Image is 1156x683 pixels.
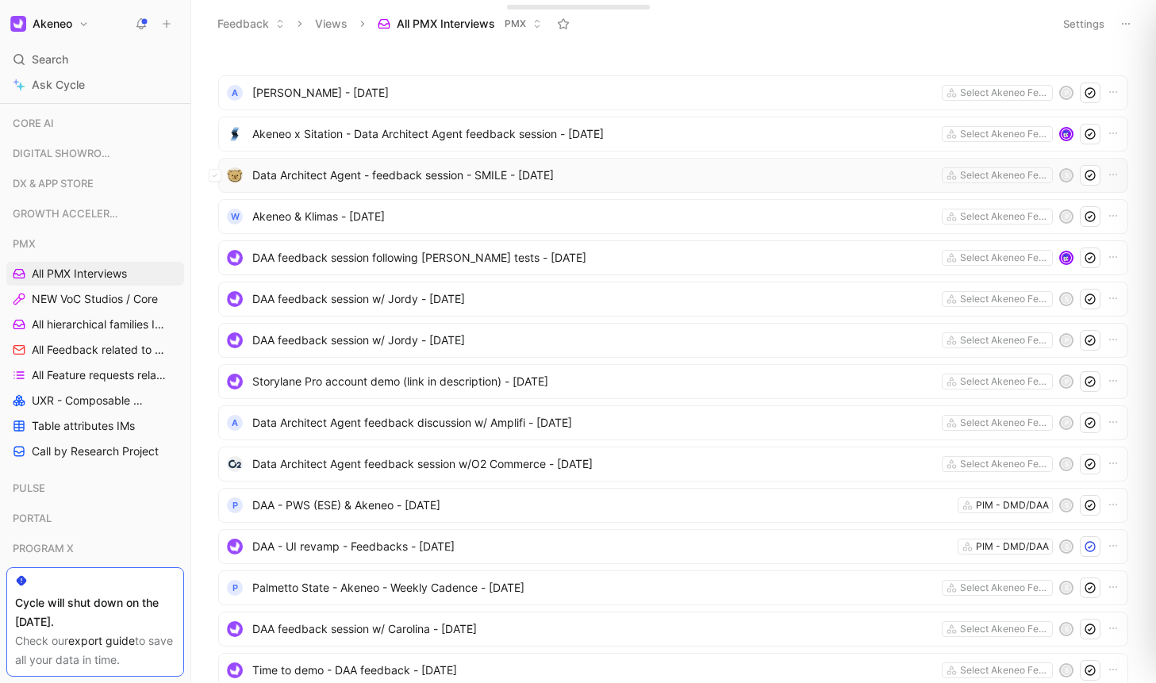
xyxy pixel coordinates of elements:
img: logo [227,332,243,348]
span: DAA feedback session w/ Carolina - [DATE] [252,620,935,639]
a: WAkeneo & Klimas - [DATE]Select Akeneo FeaturesP [218,199,1128,234]
span: NEW VoC Studios / Core [32,291,158,307]
div: Select Akeneo Features [960,291,1049,307]
span: DAA feedback session following [PERSON_NAME] tests - [DATE] [252,248,935,267]
div: PIM - DMD/DAA [976,539,1049,554]
a: logoDAA - UI revamp - Feedbacks - [DATE]PIM - DMD/DAAS [218,529,1128,564]
div: Select Akeneo Features [960,167,1049,183]
a: Ask Cycle [6,73,184,97]
div: DX & APP STORE [6,171,184,195]
div: DX & APP STORE [6,171,184,200]
img: Akeneo [10,16,26,32]
div: P [1061,211,1072,222]
span: Data Architect Agent - feedback session - SMILE - [DATE] [252,166,935,185]
div: PORTAL [6,506,184,530]
div: Select Akeneo Features [960,374,1049,389]
span: GROWTH ACCELERATION [13,205,122,221]
div: Select Akeneo Features [960,662,1049,678]
div: S [1061,582,1072,593]
div: S [1061,665,1072,676]
div: DIGITAL SHOWROOM [6,141,184,170]
img: logo [227,291,243,307]
div: Select Akeneo Features [960,456,1049,472]
div: S [1061,170,1072,181]
a: All hierarchical families Interviews [6,313,184,336]
span: Akeneo & Klimas - [DATE] [252,207,935,226]
button: AkeneoAkeneo [6,13,93,35]
button: All PMX InterviewsPMX [371,12,549,36]
span: PMX [505,16,526,32]
span: UXR - Composable products [32,393,150,409]
a: AData Architect Agent feedback discussion w/ Amplifi - [DATE]Select Akeneo FeaturesP [218,405,1128,440]
a: A[PERSON_NAME] - [DATE]Select Akeneo FeaturesP [218,75,1128,110]
span: PULSE [13,480,45,496]
div: Select Akeneo Features [960,250,1049,266]
img: logo [227,456,243,472]
span: Time to demo - DAA feedback - [DATE] [252,661,935,680]
div: PMX [6,232,184,255]
span: CORE AI [13,115,54,131]
span: Data Architect Agent feedback discussion w/ Amplifi - [DATE] [252,413,935,432]
img: logo [227,250,243,266]
div: Select Akeneo Features [960,580,1049,596]
div: P [1061,376,1072,387]
div: S [1061,294,1072,305]
img: logo [227,374,243,389]
div: GROWTH ACCELERATION [6,201,184,230]
a: Table attributes IMs [6,414,184,438]
span: All PMX Interviews [32,266,127,282]
div: S [1061,459,1072,470]
button: Settings [1056,13,1112,35]
a: export guide [68,634,135,647]
span: PMX [13,236,36,251]
div: W [227,209,243,224]
img: logo [227,126,243,142]
div: P [227,580,243,596]
div: GROWTH ACCELERATION [6,201,184,225]
img: logo [227,621,243,637]
div: CORE AI [6,111,184,140]
div: CORE AI [6,111,184,135]
a: logoDAA feedback session w/ Carolina - [DATE]Select Akeneo FeaturesS [218,612,1128,647]
div: PULSE [6,476,184,500]
span: DAA feedback session w/ Jordy - [DATE] [252,290,935,309]
div: PIM - DMD/DAA [976,497,1049,513]
div: PROGRAM X [6,536,184,565]
span: Call by Research Project [32,443,159,459]
div: Cycle will shut down on the [DATE]. [15,593,175,631]
div: S [1061,500,1072,511]
img: avatar [1061,129,1072,140]
span: All hierarchical families Interviews [32,317,166,332]
div: P [1061,417,1072,428]
div: Select Akeneo Features [960,415,1049,431]
span: [PERSON_NAME] - [DATE] [252,83,935,102]
span: DAA feedback session w/ Jordy - [DATE] [252,331,935,350]
a: NEW VoC Studios / Core [6,287,184,311]
span: Akeneo x Sitation - Data Architect Agent feedback session - [DATE] [252,125,935,144]
div: PMXAll PMX InterviewsNEW VoC Studios / CoreAll hierarchical families InterviewsAll Feedback relat... [6,232,184,463]
div: P [1061,335,1072,346]
a: Call by Research Project [6,439,184,463]
span: DIGITAL SHOWROOM [13,145,118,161]
a: UXR - Composable products [6,389,184,412]
div: P [227,497,243,513]
span: All PMX Interviews [397,16,495,32]
a: PPalmetto State - Akeneo - Weekly Cadence - [DATE]Select Akeneo FeaturesS [218,570,1128,605]
img: logo [227,539,243,554]
a: logoAkeneo x Sitation - Data Architect Agent feedback session - [DATE]Select Akeneo Featuresavatar [218,117,1128,152]
span: DX & APP STORE [13,175,94,191]
span: Table attributes IMs [32,418,135,434]
div: A [227,415,243,431]
span: Palmetto State - Akeneo - Weekly Cadence - [DATE] [252,578,935,597]
img: logo [227,662,243,678]
a: logoDAA feedback session following [PERSON_NAME] tests - [DATE]Select Akeneo Featuresavatar [218,240,1128,275]
div: PROGRAM X [6,536,184,560]
span: Data Architect Agent feedback session w/O2 Commerce - [DATE] [252,455,935,474]
div: Check our to save all your data in time. [15,631,175,670]
span: DAA - PWS (ESE) & Akeneo - [DATE] [252,496,951,515]
a: logoData Architect Agent - feedback session - SMILE - [DATE]Select Akeneo FeaturesS [218,158,1128,193]
div: Select Akeneo Features [960,332,1049,348]
button: Feedback [210,12,292,36]
div: Select Akeneo Features [960,621,1049,637]
span: PROGRAM X [13,540,74,556]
